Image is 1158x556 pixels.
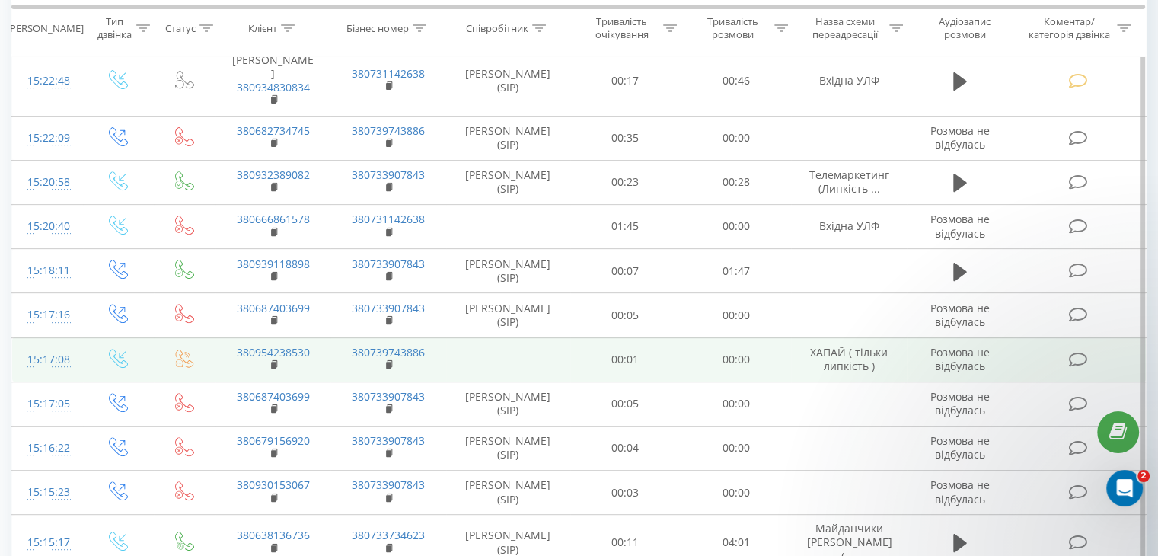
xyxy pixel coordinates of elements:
[681,160,791,204] td: 00:28
[446,471,570,515] td: [PERSON_NAME] (SIP)
[446,116,570,160] td: [PERSON_NAME] (SIP)
[27,66,68,96] div: 15:22:48
[805,16,885,42] div: Назва схеми переадресації
[27,300,68,330] div: 15:17:16
[694,16,770,42] div: Тривалість розмови
[446,160,570,204] td: [PERSON_NAME] (SIP)
[352,433,425,448] a: 380733907843
[237,528,310,542] a: 380638136736
[237,212,310,226] a: 380666861578
[791,46,906,116] td: Вхідна УЛФ
[570,426,681,470] td: 00:04
[352,257,425,271] a: 380733907843
[352,301,425,315] a: 380733907843
[7,22,84,35] div: [PERSON_NAME]
[930,212,990,240] span: Розмова не відбулась
[681,249,791,293] td: 01:47
[570,46,681,116] td: 00:17
[466,22,528,35] div: Співробітник
[930,389,990,417] span: Розмова не відбулась
[237,168,310,182] a: 380932389082
[570,382,681,426] td: 00:05
[570,293,681,337] td: 00:05
[681,293,791,337] td: 00:00
[237,433,310,448] a: 380679156920
[920,16,1010,42] div: Аудіозапис розмови
[681,46,791,116] td: 00:46
[446,46,570,116] td: [PERSON_NAME] (SIP)
[352,528,425,542] a: 380733734623
[809,168,889,196] span: Телемаркетинг (Липкість ...
[930,301,990,329] span: Розмова не відбулась
[570,116,681,160] td: 00:35
[352,123,425,138] a: 380739743886
[791,204,906,248] td: Вхідна УЛФ
[570,471,681,515] td: 00:03
[237,123,310,138] a: 380682734745
[791,337,906,382] td: ХАПАЙ ( тільки липкість )
[681,382,791,426] td: 00:00
[930,123,990,152] span: Розмова не відбулась
[27,345,68,375] div: 15:17:08
[681,426,791,470] td: 00:00
[27,123,68,153] div: 15:22:09
[237,301,310,315] a: 380687403699
[237,478,310,492] a: 380930153067
[27,256,68,286] div: 15:18:11
[1024,16,1113,42] div: Коментар/категорія дзвінка
[27,478,68,507] div: 15:15:23
[446,249,570,293] td: [PERSON_NAME] (SIP)
[930,478,990,506] span: Розмова не відбулась
[570,337,681,382] td: 00:01
[96,16,132,42] div: Тип дзвінка
[237,80,310,94] a: 380934830834
[930,433,990,462] span: Розмова не відбулась
[346,22,409,35] div: Бізнес номер
[215,46,330,116] td: [PERSON_NAME]
[352,66,425,81] a: 380731142638
[27,389,68,419] div: 15:17:05
[446,382,570,426] td: [PERSON_NAME] (SIP)
[570,160,681,204] td: 00:23
[352,168,425,182] a: 380733907843
[1106,470,1143,506] iframe: Intercom live chat
[681,204,791,248] td: 00:00
[352,345,425,359] a: 380739743886
[352,212,425,226] a: 380731142638
[1137,470,1150,482] span: 2
[352,389,425,404] a: 380733907843
[681,116,791,160] td: 00:00
[584,16,660,42] div: Тривалість очікування
[570,204,681,248] td: 01:45
[446,426,570,470] td: [PERSON_NAME] (SIP)
[27,433,68,463] div: 15:16:22
[681,337,791,382] td: 00:00
[27,168,68,197] div: 15:20:58
[27,212,68,241] div: 15:20:40
[446,293,570,337] td: [PERSON_NAME] (SIP)
[681,471,791,515] td: 00:00
[237,257,310,271] a: 380939118898
[165,22,196,35] div: Статус
[237,389,310,404] a: 380687403699
[930,345,990,373] span: Розмова не відбулась
[352,478,425,492] a: 380733907843
[570,249,681,293] td: 00:07
[248,22,277,35] div: Клієнт
[237,345,310,359] a: 380954238530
